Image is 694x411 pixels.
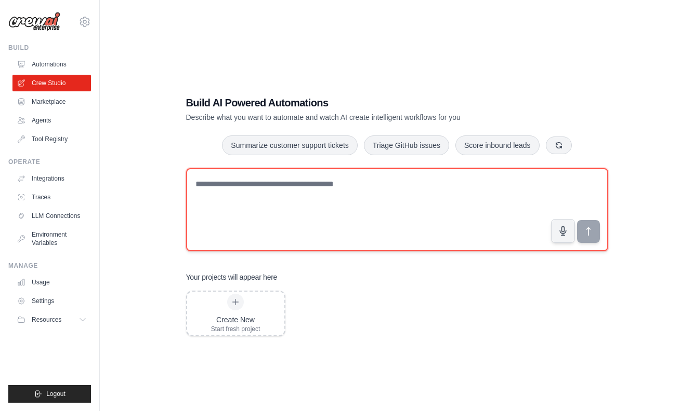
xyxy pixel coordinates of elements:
[211,325,260,333] div: Start fresh project
[186,95,535,110] h1: Build AI Powered Automations
[12,208,91,224] a: LLM Connections
[455,135,540,155] button: Score inbound leads
[8,158,91,166] div: Operate
[12,112,91,129] a: Agents
[12,311,91,328] button: Resources
[8,44,91,52] div: Build
[364,135,449,155] button: Triage GitHub issues
[211,314,260,325] div: Create New
[12,170,91,187] a: Integrations
[12,75,91,91] a: Crew Studio
[8,385,91,403] button: Logout
[12,93,91,110] a: Marketplace
[12,189,91,205] a: Traces
[46,390,66,398] span: Logout
[12,131,91,147] a: Tool Registry
[12,274,91,291] a: Usage
[12,226,91,251] a: Environment Variables
[222,135,357,155] button: Summarize customer support tickets
[186,272,278,282] h3: Your projects will appear here
[12,293,91,309] a: Settings
[8,12,60,32] img: Logo
[12,56,91,73] a: Automations
[32,316,61,324] span: Resources
[186,112,535,122] p: Describe what you want to automate and watch AI create intelligent workflows for you
[551,219,575,243] button: Click to speak your automation idea
[8,262,91,270] div: Manage
[546,136,572,154] button: Get new suggestions
[642,361,694,411] iframe: Chat Widget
